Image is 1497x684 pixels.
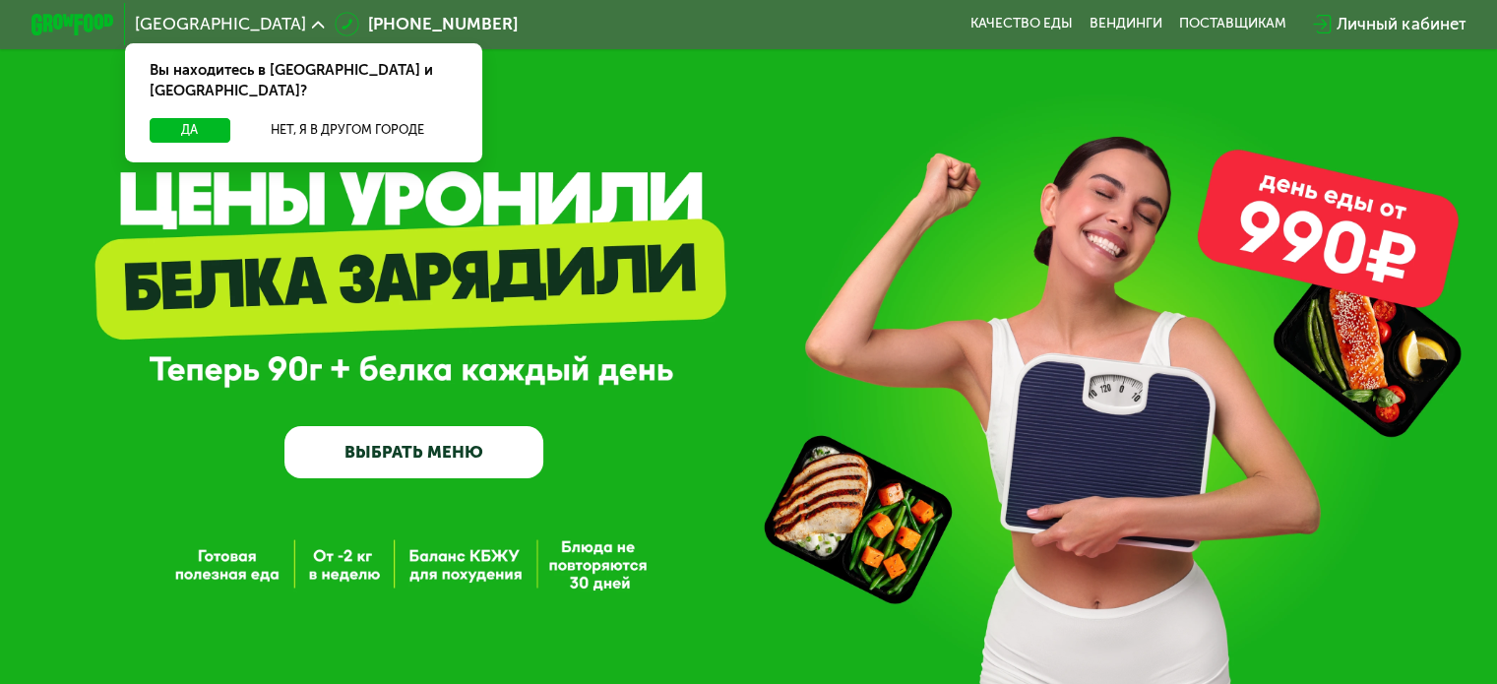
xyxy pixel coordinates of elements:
a: ВЫБРАТЬ МЕНЮ [284,426,543,478]
div: поставщикам [1179,16,1286,32]
span: [GEOGRAPHIC_DATA] [135,16,306,32]
a: Качество еды [970,16,1073,32]
div: Личный кабинет [1337,12,1466,36]
div: Вы находитесь в [GEOGRAPHIC_DATA] и [GEOGRAPHIC_DATA]? [125,43,482,118]
button: Нет, я в другом городе [238,118,458,143]
a: Вендинги [1090,16,1162,32]
button: Да [150,118,229,143]
a: [PHONE_NUMBER] [335,12,518,36]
